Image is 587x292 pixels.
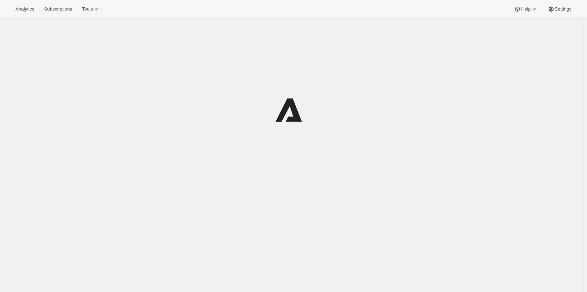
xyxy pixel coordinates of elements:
span: Settings [555,6,572,12]
span: Analytics [15,6,34,12]
span: Tools [82,6,93,12]
span: Help [521,6,530,12]
button: Help [510,4,542,14]
span: Subscriptions [44,6,72,12]
button: Subscriptions [40,4,76,14]
button: Analytics [11,4,38,14]
button: Tools [78,4,104,14]
button: Settings [543,4,576,14]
